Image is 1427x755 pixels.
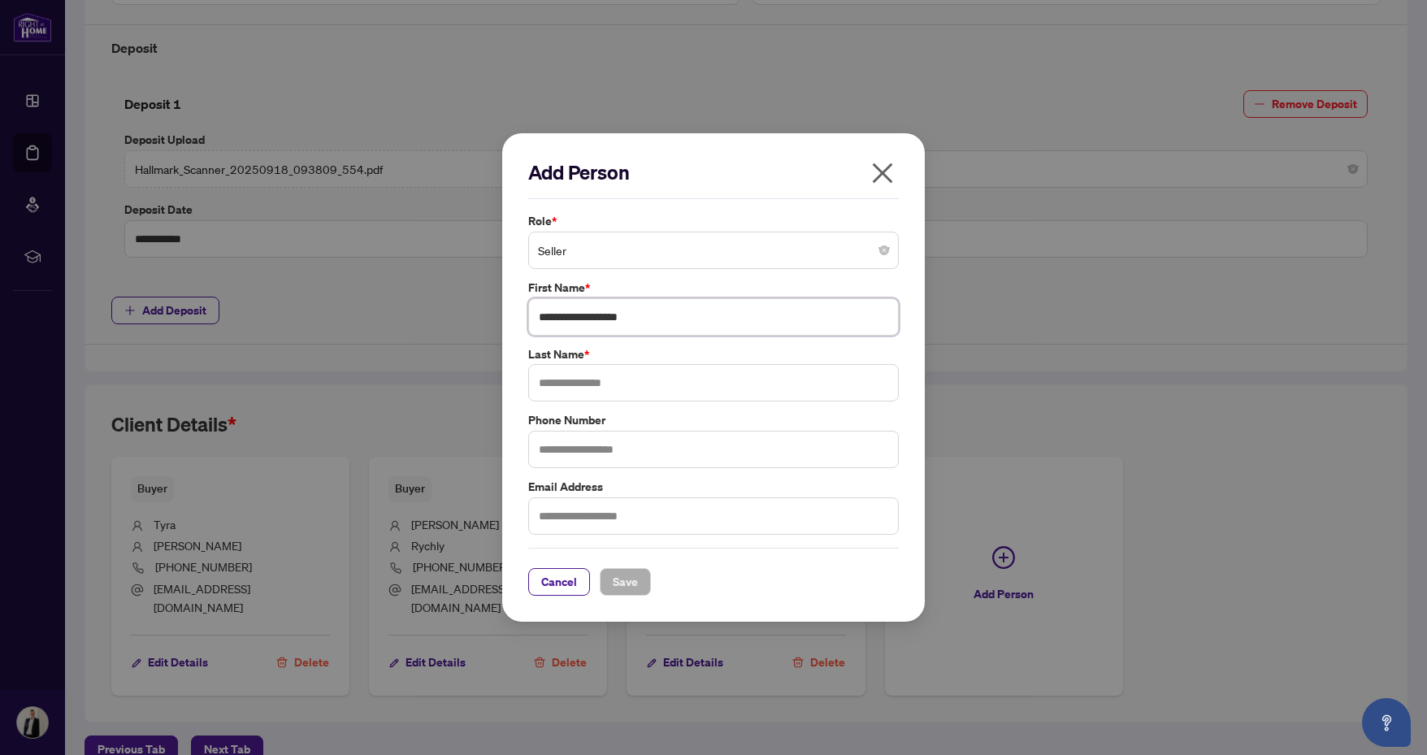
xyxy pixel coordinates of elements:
[870,160,896,186] span: close
[879,245,889,255] span: close-circle
[528,279,899,297] label: First Name
[528,345,899,363] label: Last Name
[528,568,590,596] button: Cancel
[600,568,651,596] button: Save
[541,569,577,595] span: Cancel
[538,235,889,266] span: Seller
[528,212,899,230] label: Role
[528,478,899,496] label: Email Address
[528,411,899,429] label: Phone Number
[528,159,899,185] h2: Add Person
[1362,698,1411,747] button: Open asap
